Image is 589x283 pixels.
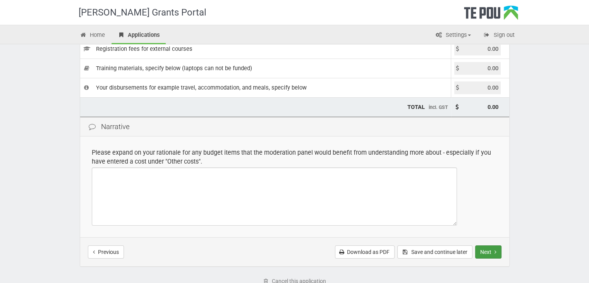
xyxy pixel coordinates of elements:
td: Training materials, specify below (laptops can not be funded) [80,59,451,78]
span: incl. GST [429,104,448,110]
a: Download as PDF [335,245,395,259]
button: Save and continue later [397,245,472,259]
td: TOTAL [80,97,451,117]
a: Applications [112,27,166,44]
button: Previous step [88,245,124,259]
td: Registration fees for external courses [80,39,451,59]
div: Narrative [80,117,509,137]
td: Your disbursements for example travel, accommodation, and meals, specify below [80,78,451,97]
div: Please expand on your rationale for any budget items that the moderation panel would benefit from... [92,148,498,166]
a: Home [74,27,111,44]
a: Sign out [477,27,520,44]
button: Next step [475,245,501,259]
a: Settings [429,27,477,44]
div: Te Pou Logo [464,5,518,25]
